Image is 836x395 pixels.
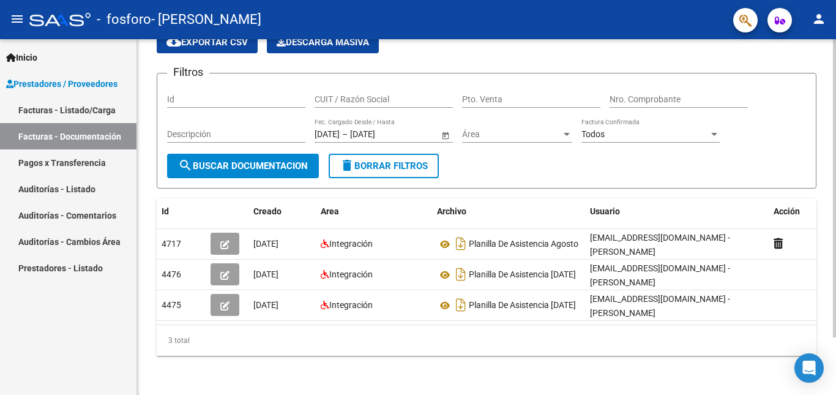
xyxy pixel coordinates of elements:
mat-icon: menu [10,12,24,26]
div: 3 total [157,325,816,356]
span: Usuario [590,206,620,216]
span: Area [321,206,339,216]
span: Creado [253,206,282,216]
datatable-header-cell: Archivo [432,198,585,225]
span: Integración [329,239,373,249]
input: Fecha inicio [315,129,340,140]
span: Área [462,129,561,140]
span: - fosforo [97,6,151,33]
span: [DATE] [253,239,278,249]
span: [EMAIL_ADDRESS][DOMAIN_NAME] - [PERSON_NAME] [590,263,730,287]
span: Todos [581,129,605,139]
button: Descarga Masiva [267,31,379,53]
button: Buscar Documentacion [167,154,319,178]
button: Open calendar [439,129,452,141]
span: – [342,129,348,140]
span: Integración [329,269,373,279]
span: Borrar Filtros [340,160,428,171]
span: - [PERSON_NAME] [151,6,261,33]
span: Planilla De Asistencia Agosto [469,239,578,249]
button: Borrar Filtros [329,154,439,178]
span: Acción [774,206,800,216]
mat-icon: person [812,12,826,26]
span: Exportar CSV [166,37,248,48]
span: [DATE] [253,300,278,310]
span: [DATE] [253,269,278,279]
datatable-header-cell: Usuario [585,198,769,225]
span: Integración [329,300,373,310]
span: 4475 [162,300,181,310]
datatable-header-cell: Id [157,198,206,225]
span: 4717 [162,239,181,249]
span: [EMAIL_ADDRESS][DOMAIN_NAME] - [PERSON_NAME] [590,294,730,318]
mat-icon: cloud_download [166,34,181,49]
i: Descargar documento [453,234,469,254]
span: Archivo [437,206,466,216]
mat-icon: delete [340,158,354,173]
span: 4476 [162,269,181,279]
span: Planilla De Asistencia [DATE] [469,270,576,280]
span: Id [162,206,169,216]
datatable-header-cell: Acción [769,198,830,225]
i: Descargar documento [453,295,469,315]
span: Inicio [6,51,37,64]
span: Prestadores / Proveedores [6,77,118,91]
span: Planilla De Asistencia [DATE] [469,301,576,310]
span: Descarga Masiva [277,37,369,48]
span: [EMAIL_ADDRESS][DOMAIN_NAME] - [PERSON_NAME] [590,233,730,257]
span: Buscar Documentacion [178,160,308,171]
i: Descargar documento [453,265,469,284]
input: Fecha fin [350,129,410,140]
div: Open Intercom Messenger [794,353,824,383]
app-download-masive: Descarga masiva de comprobantes (adjuntos) [267,31,379,53]
datatable-header-cell: Creado [248,198,316,225]
mat-icon: search [178,158,193,173]
button: Exportar CSV [157,31,258,53]
h3: Filtros [167,64,209,81]
datatable-header-cell: Area [316,198,432,225]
